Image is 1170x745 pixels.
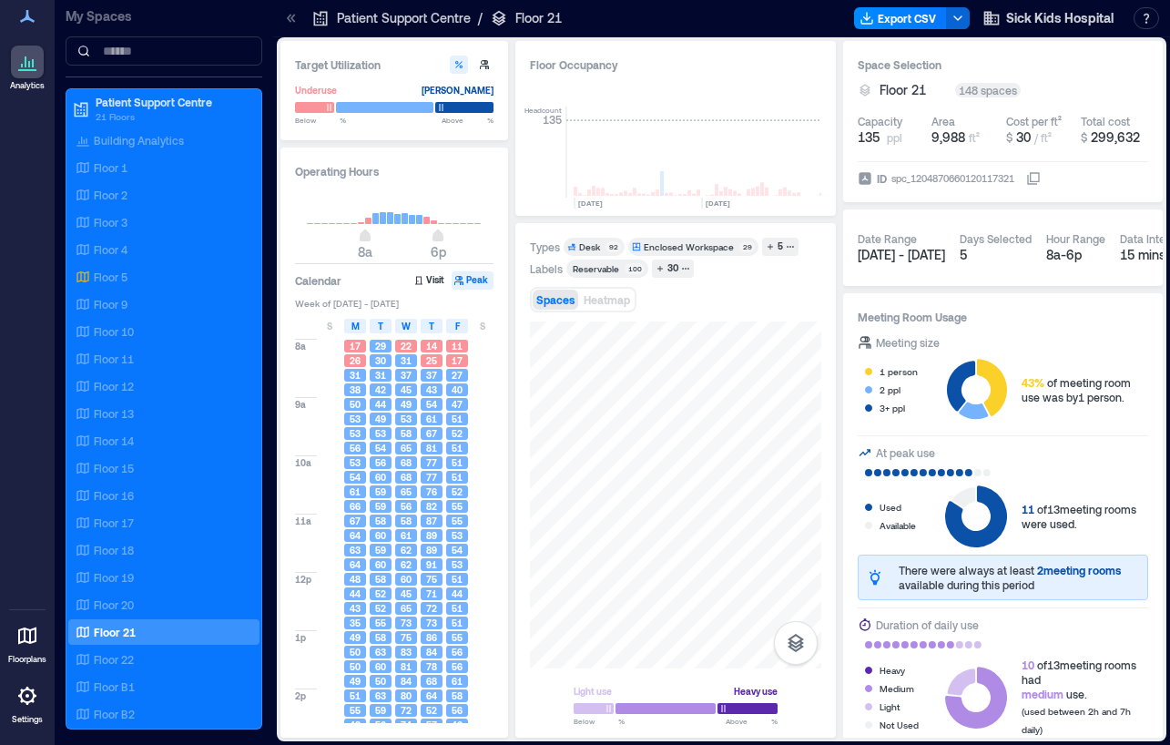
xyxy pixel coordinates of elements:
[739,241,755,252] div: 29
[876,616,979,634] div: Duration of daily use
[452,617,463,629] span: 51
[94,352,134,366] p: Floor 11
[375,471,386,484] span: 60
[401,515,412,527] span: 58
[350,544,361,556] span: 63
[533,290,578,310] button: Spaces
[426,544,437,556] span: 89
[375,631,386,644] span: 58
[452,602,463,615] span: 51
[1022,503,1034,515] span: 11
[402,319,411,333] span: W
[1091,129,1140,145] span: 299,632
[350,602,361,615] span: 43
[295,398,306,411] span: 9a
[452,631,463,644] span: 55
[452,398,463,411] span: 47
[452,271,493,290] button: Peak
[350,689,361,702] span: 51
[94,297,127,311] p: Floor 9
[295,340,306,352] span: 8a
[350,413,361,425] span: 53
[858,247,945,262] span: [DATE] - [DATE]
[426,369,437,382] span: 37
[350,500,361,513] span: 66
[426,558,437,571] span: 91
[375,602,386,615] span: 52
[1022,658,1034,671] span: 10
[350,529,361,542] span: 64
[94,324,134,339] p: Floor 10
[350,704,361,717] span: 55
[452,340,463,352] span: 11
[1022,502,1149,531] div: of 13 meeting rooms were used.
[426,631,437,644] span: 86
[94,625,136,639] p: Floor 21
[401,675,412,688] span: 84
[375,398,386,411] span: 44
[375,587,386,600] span: 52
[452,529,463,542] span: 53
[401,704,412,717] span: 72
[530,56,821,74] div: Floor Occupancy
[1006,114,1062,128] div: Cost per ft²
[94,652,134,667] p: Floor 22
[452,689,463,702] span: 58
[1037,564,1121,577] span: 2 meeting rooms
[401,587,412,600] span: 45
[426,675,437,688] span: 68
[969,131,980,144] span: ft²
[625,263,645,274] div: 100
[880,498,901,516] div: Used
[375,369,386,382] span: 31
[452,675,463,688] span: 61
[350,617,361,629] span: 35
[295,115,346,126] span: Below %
[426,471,437,484] span: 77
[295,56,493,74] h3: Target Utilization
[401,719,412,731] span: 74
[94,434,134,448] p: Floor 14
[375,704,386,717] span: 59
[350,719,361,731] span: 48
[584,293,630,306] span: Heatmap
[876,333,940,352] div: Meeting size
[94,707,135,721] p: Floor B2
[429,319,434,333] span: T
[401,413,412,425] span: 53
[94,570,134,585] p: Floor 19
[327,319,332,333] span: S
[295,456,311,469] span: 10a
[375,354,386,367] span: 30
[605,241,621,252] div: 92
[452,442,463,454] span: 51
[880,81,948,99] button: Floor 21
[350,456,361,469] span: 53
[426,340,437,352] span: 14
[350,471,361,484] span: 54
[350,587,361,600] span: 44
[96,109,249,124] p: 21 Floors
[94,215,127,230] p: Floor 3
[1026,171,1041,186] button: IDspc_1204870660120117321
[452,646,463,658] span: 56
[375,383,386,396] span: 42
[1034,131,1052,144] span: / ft²
[94,270,127,284] p: Floor 5
[350,675,361,688] span: 49
[401,340,412,352] span: 22
[880,516,916,535] div: Available
[295,297,493,310] span: Week of [DATE] - [DATE]
[536,293,575,306] span: Spaces
[426,485,437,498] span: 76
[295,271,341,290] h3: Calendar
[375,660,386,673] span: 60
[10,80,45,91] p: Analytics
[426,427,437,440] span: 67
[452,660,463,673] span: 56
[455,319,460,333] span: F
[734,682,778,700] div: Heavy use
[401,383,412,396] span: 45
[775,239,786,255] div: 5
[426,500,437,513] span: 82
